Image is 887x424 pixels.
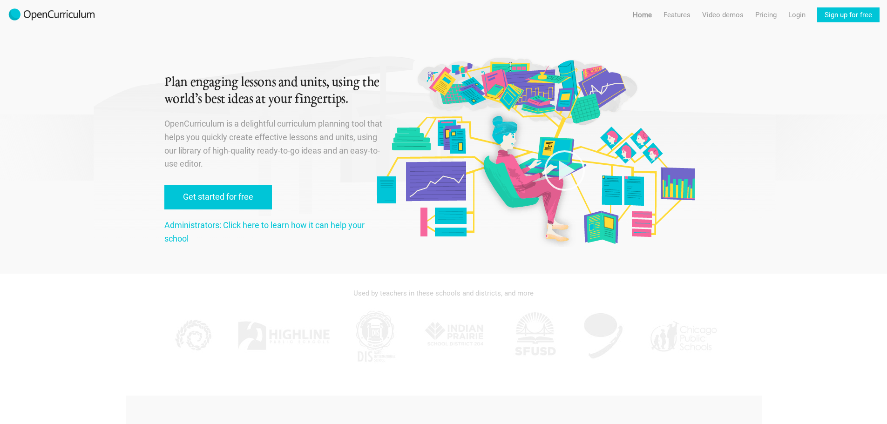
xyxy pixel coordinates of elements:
h1: Plan engaging lessons and units, using the world’s best ideas at your fingertips. [164,74,384,108]
a: Video demos [702,7,744,22]
a: Login [788,7,806,22]
p: OpenCurriculum is a delightful curriculum planning tool that helps you quickly create effective l... [164,117,384,171]
img: Highline.jpg [237,308,330,364]
a: Features [664,7,691,22]
img: KPPCS.jpg [169,308,216,364]
a: Home [633,7,652,22]
div: Used by teachers in these schools and districts, and more [164,283,723,303]
img: AGK.jpg [580,308,627,364]
img: 2017-logo-m.png [7,7,96,22]
img: SFUSD.jpg [512,308,558,364]
img: Original illustration by Malisa Suchanya, Oakland, CA (malisasuchanya.com) [373,56,697,247]
img: DIS.jpg [352,308,399,364]
img: CPS.jpg [648,308,718,364]
a: Sign up for free [817,7,880,22]
img: IPSD.jpg [420,308,490,364]
a: Pricing [755,7,777,22]
a: Get started for free [164,185,272,209]
a: Administrators: Click here to learn how it can help your school [164,220,365,243]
